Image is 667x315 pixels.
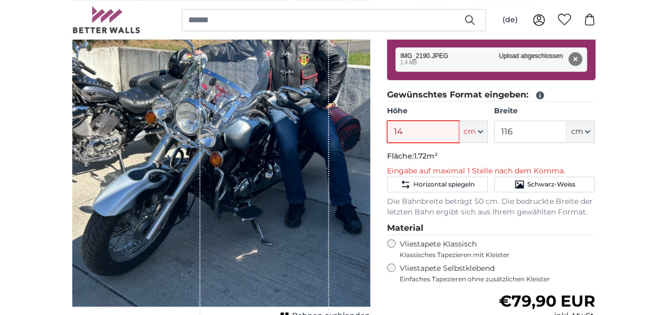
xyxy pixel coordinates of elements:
button: cm [459,121,488,143]
p: Eingabe auf maximal 1 Stelle nach dem Komma. [387,166,595,176]
label: Höhe [387,106,488,116]
legend: Material [387,222,595,235]
label: Vliestapete Selbstklebend [400,263,595,283]
button: (de) [494,11,526,29]
button: Schwarz-Weiss [494,176,595,192]
p: Die Bahnbreite beträgt 50 cm. Die bedruckte Breite der letzten Bahn ergibt sich aus Ihrem gewählt... [387,196,595,218]
label: Breite [494,106,595,116]
legend: Gewünschtes Format eingeben: [387,88,595,102]
button: Horizontal spiegeln [387,176,488,192]
span: Horizontal spiegeln [413,180,474,189]
span: Einfaches Tapezieren ohne zusätzlichen Kleister [400,275,595,283]
img: Betterwalls [72,6,141,33]
span: cm [463,126,476,137]
span: cm [571,126,583,137]
span: Klassisches Tapezieren mit Kleister [400,251,586,259]
p: Fläche: [387,151,595,162]
button: cm [566,121,595,143]
label: Vliestapete Klassisch [400,239,586,259]
span: €79,90 EUR [498,291,595,311]
span: Schwarz-Weiss [527,180,575,189]
span: 1.72m² [414,151,438,161]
